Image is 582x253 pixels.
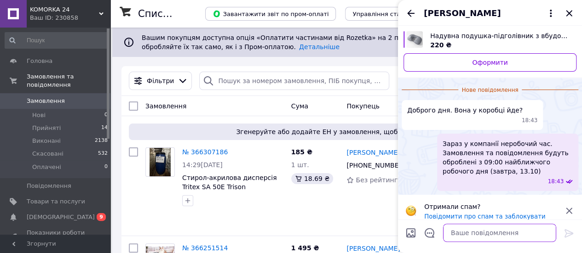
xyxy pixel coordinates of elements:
[424,7,501,19] span: [PERSON_NAME]
[346,148,400,157] a: [PERSON_NAME]
[30,14,110,22] div: Ваш ID: 230858
[101,124,108,132] span: 14
[346,102,379,110] span: Покупець
[299,43,340,51] a: Детальніше
[133,127,562,136] span: Згенеруйте або додайте ЕН у замовлення, щоб отримати оплату
[138,8,231,19] h1: Список замовлень
[291,102,308,110] span: Cума
[424,202,558,211] p: Отримали спам?
[403,53,576,72] a: Оформити
[345,7,430,21] button: Управління статусами
[458,86,522,94] span: Нове повідомлення
[345,159,406,172] div: [PHONE_NUMBER]
[430,41,451,49] span: 220 ₴
[182,174,277,191] a: Cтирол-акрилова дисперсія Tritex SA 50E Trison
[27,57,52,65] span: Головна
[32,163,61,171] span: Оплачені
[5,32,109,49] input: Пошук
[199,72,389,90] input: Пошук за номером замовлення, ПІБ покупця, номером телефону, Email, номером накладної
[407,106,523,115] span: Доброго дня. Вона у коробці йде?
[443,139,573,176] span: Зараз у компанії неробочий час. Замовлення та повідомлення будуть оброблені з 09:00 найближчого р...
[291,161,309,169] span: 1 шт.
[424,213,545,220] button: Повідомити про спам та заблокувати
[403,31,576,50] a: Переглянути товар
[346,244,400,253] a: [PERSON_NAME]
[205,7,336,21] button: Завантажити звіт по пром-оплаті
[98,150,108,158] span: 532
[27,229,85,245] span: Показники роботи компанії
[352,11,423,17] span: Управління статусами
[104,163,108,171] span: 0
[522,117,538,124] span: 18:43 12.10.2025
[104,111,108,119] span: 0
[32,111,46,119] span: Нові
[547,178,564,186] span: 18:43 12.10.2025
[291,173,333,184] div: 18.69 ₴
[291,148,312,156] span: 185 ₴
[150,148,171,176] img: Фото товару
[27,197,85,206] span: Товари та послуги
[213,10,328,18] span: Завантажити звіт по пром-оплаті
[405,205,416,216] img: :face_with_monocle:
[406,31,423,48] img: 6674031380_w640_h640_naduvnaya-podushka-podgolovnik-so.jpg
[27,73,110,89] span: Замовлення та повідомлення
[145,147,175,177] a: Фото товару
[564,8,575,19] button: Закрити
[145,102,186,110] span: Замовлення
[182,244,228,252] a: № 366251514
[95,137,108,145] span: 2138
[182,148,228,156] a: № 366307186
[97,213,106,221] span: 9
[182,161,223,169] span: 14:29[DATE]
[424,227,436,239] button: Відкрити шаблони відповідей
[405,8,416,19] button: Назад
[430,31,569,40] span: Надувна подушка-підголівник з вбудованим насосом Сіра
[32,137,61,145] span: Виконані
[27,97,65,105] span: Замовлення
[147,76,174,85] span: Фільтри
[27,182,71,190] span: Повідомлення
[32,124,61,132] span: Прийняті
[356,176,401,184] span: Без рейтингу
[27,213,95,221] span: [DEMOGRAPHIC_DATA]
[424,7,556,19] button: [PERSON_NAME]
[32,150,63,158] span: Скасовані
[291,244,319,252] span: 1 495 ₴
[30,6,99,14] span: KOMORKA 24
[142,34,525,51] span: Вашим покупцям доступна опція «Оплатити частинами від Rozetka» на 2 платежі. Отримуйте нові замов...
